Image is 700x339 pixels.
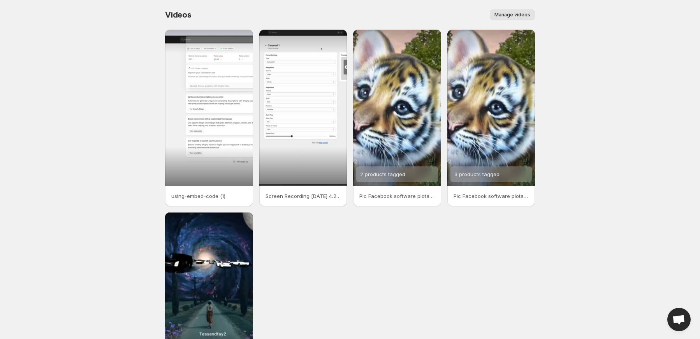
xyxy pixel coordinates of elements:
[359,192,435,200] p: Pic Facebook software plotagraph
[490,9,535,20] button: Manage videos
[171,192,247,200] p: using-embed-code (1)
[494,12,530,18] span: Manage videos
[360,171,405,177] span: 2 products tagged
[454,192,529,200] p: Pic Facebook software plotagraph
[667,308,691,331] div: Open chat
[165,10,192,19] span: Videos
[266,192,341,200] p: Screen Recording [DATE] 4.21.12 PM
[454,171,499,177] span: 3 products tagged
